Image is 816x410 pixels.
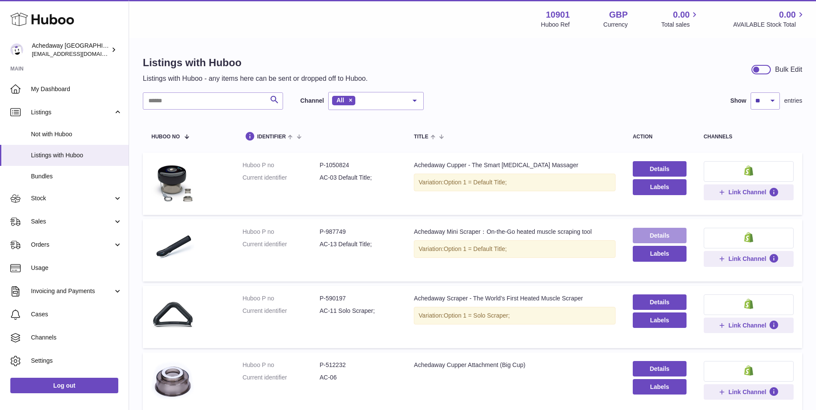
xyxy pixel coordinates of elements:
span: Channels [31,334,122,342]
button: Link Channel [704,384,794,400]
span: [EMAIL_ADDRESS][DOMAIN_NAME] [32,50,126,57]
div: Achedaway Scraper - The World’s First Heated Muscle Scraper [414,294,616,303]
div: Achedaway Mini Scraper：On-the-Go heated muscle scraping tool [414,228,616,236]
span: Stock [31,194,113,202]
a: Details [633,161,687,177]
label: Show [730,97,746,105]
span: All [336,97,344,104]
span: Total sales [661,21,699,29]
a: 0.00 Total sales [661,9,699,29]
span: Link Channel [728,188,766,196]
span: Sales [31,217,113,226]
span: 0.00 [779,9,796,21]
dd: AC-11 Solo Scraper; [320,307,397,315]
span: Option 1 = Default Title; [443,179,507,186]
button: Link Channel [704,251,794,266]
div: action [633,134,687,140]
img: shopify-small.png [744,165,753,176]
span: My Dashboard [31,85,122,93]
label: Channel [300,97,324,105]
img: Achedaway Mini Scraper：On-the-Go heated muscle scraping tool [151,228,194,271]
span: title [414,134,428,140]
div: Huboo Ref [541,21,570,29]
button: Labels [633,379,687,395]
dt: Current identifier [243,373,320,382]
button: Labels [633,312,687,328]
button: Labels [633,179,687,195]
a: 0.00 AVAILABLE Stock Total [733,9,806,29]
a: Details [633,294,687,310]
div: Variation: [414,240,616,258]
div: Variation: [414,307,616,324]
span: Listings with Huboo [31,151,122,159]
dt: Current identifier [243,174,320,182]
dt: Huboo P no [243,161,320,169]
span: Option 1 = Default Title; [443,245,507,252]
span: identifier [257,134,286,140]
span: Settings [31,357,122,365]
img: shopify-small.png [744,365,753,376]
div: Achedaway [GEOGRAPHIC_DATA] [32,42,109,58]
span: Invoicing and Payments [31,287,113,295]
a: Details [633,228,687,243]
dd: AC-13 Default Title; [320,240,397,248]
span: 0.00 [673,9,690,21]
strong: GBP [609,9,628,21]
img: internalAdmin-10901@internal.huboo.com [10,43,23,56]
dd: AC-06 [320,373,397,382]
button: Labels [633,246,687,261]
dd: AC-03 Default Title; [320,174,397,182]
h1: Listings with Huboo [143,56,368,70]
img: Achedaway Cupper Attachment (Big Cup) [151,361,194,404]
dd: P-1050824 [320,161,397,169]
div: Variation: [414,174,616,191]
span: AVAILABLE Stock Total [733,21,806,29]
span: Option 1 = Solo Scraper; [443,312,510,319]
a: Log out [10,378,118,393]
img: Achedaway Scraper - The World’s First Heated Muscle Scraper [151,294,194,337]
span: Listings [31,108,113,116]
p: Listings with Huboo - any items here can be sent or dropped off to Huboo. [143,74,368,83]
img: shopify-small.png [744,299,753,309]
button: Link Channel [704,184,794,200]
img: shopify-small.png [744,232,753,242]
div: Achedaway Cupper - The Smart [MEDICAL_DATA] Massager [414,161,616,169]
dt: Huboo P no [243,361,320,369]
span: Cases [31,310,122,318]
div: Bulk Edit [775,65,802,74]
div: Achedaway Cupper Attachment (Big Cup) [414,361,616,369]
span: Usage [31,264,122,272]
dt: Current identifier [243,240,320,248]
dt: Current identifier [243,307,320,315]
button: Link Channel [704,318,794,333]
div: Currency [604,21,628,29]
span: entries [784,97,802,105]
span: Orders [31,241,113,249]
dt: Huboo P no [243,294,320,303]
div: channels [704,134,794,140]
dd: P-512232 [320,361,397,369]
span: Link Channel [728,321,766,329]
span: Link Channel [728,388,766,396]
dt: Huboo P no [243,228,320,236]
dd: P-590197 [320,294,397,303]
img: Achedaway Cupper - The Smart Cupping Therapy Massager [151,161,194,204]
span: Not with Huboo [31,130,122,138]
span: Link Channel [728,255,766,263]
strong: 10901 [546,9,570,21]
span: Bundles [31,172,122,181]
dd: P-987749 [320,228,397,236]
span: Huboo no [151,134,180,140]
a: Details [633,361,687,376]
